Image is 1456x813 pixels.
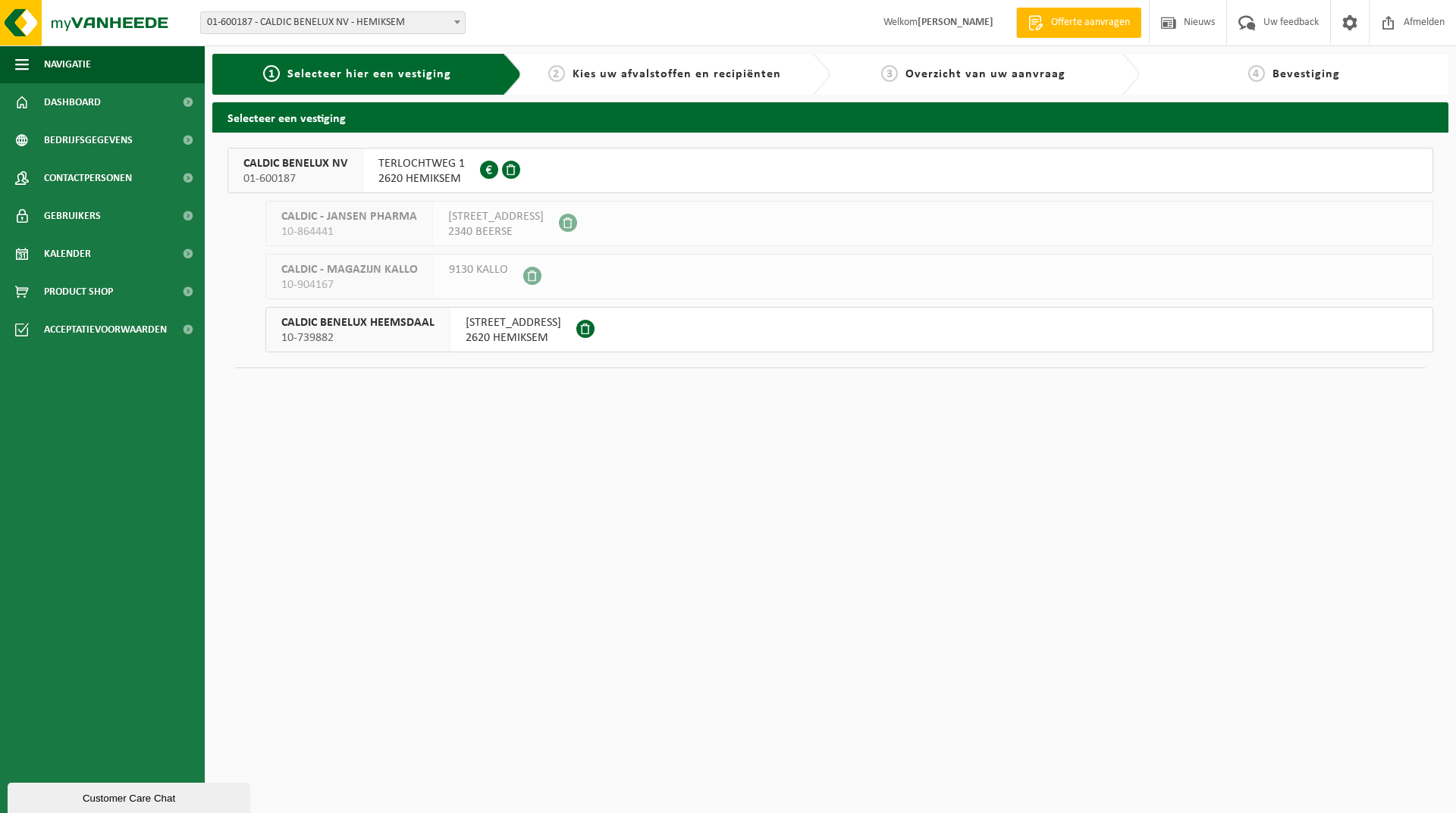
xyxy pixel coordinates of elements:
[281,315,435,330] span: CALDIC BENELUX HEEMSDAAL
[548,65,565,82] span: 2
[243,156,347,171] span: CALDIC BENELUX NV
[281,209,417,224] span: CALDIC - JANSEN PHARMA
[881,65,898,82] span: 3
[287,68,451,80] span: Selecteer hier een vestiging
[44,311,167,349] span: Acceptatievoorwaarden
[281,330,435,346] span: 10-739882
[44,83,101,121] span: Dashboard
[1047,15,1134,30] span: Offerte aanvragen
[448,209,544,224] span: [STREET_ADDRESS]
[378,171,465,186] span: 2620 HEMIKSEM
[8,780,253,813] iframe: chat widget
[227,148,1433,193] button: CALDIC BENELUX NV 01-600187 TERLOCHTWEG 12620 HEMIKSEM
[44,121,133,159] span: Bedrijfsgegevens
[44,235,91,273] span: Kalender
[1272,68,1340,80] span: Bevestiging
[281,224,417,239] span: 10-864441
[378,156,465,171] span: TERLOCHTWEG 1
[448,224,544,239] span: 2340 BEERSE
[466,315,561,330] span: [STREET_ADDRESS]
[466,330,561,346] span: 2620 HEMIKSEM
[200,11,466,34] span: 01-600187 - CALDIC BENELUX NV - HEMIKSEM
[44,159,132,197] span: Contactpersonen
[263,65,280,82] span: 1
[44,197,101,235] span: Gebruikers
[281,277,418,292] span: 10-904167
[44,273,113,311] span: Product Shop
[243,171,347,186] span: 01-600187
[573,68,781,80] span: Kies uw afvalstoffen en recipiënten
[449,262,508,277] span: 9130 KALLO
[1248,65,1265,82] span: 4
[44,45,91,83] span: Navigatie
[918,17,993,28] strong: [PERSON_NAME]
[265,307,1433,352] button: CALDIC BENELUX HEEMSDAAL 10-739882 [STREET_ADDRESS]2620 HEMIKSEM
[905,68,1065,80] span: Overzicht van uw aanvraag
[201,12,465,33] span: 01-600187 - CALDIC BENELUX NV - HEMIKSEM
[212,102,1448,132] h2: Selecteer een vestiging
[281,262,418,277] span: CALDIC - MAGAZIJN KALLO
[1016,8,1141,38] a: Offerte aanvragen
